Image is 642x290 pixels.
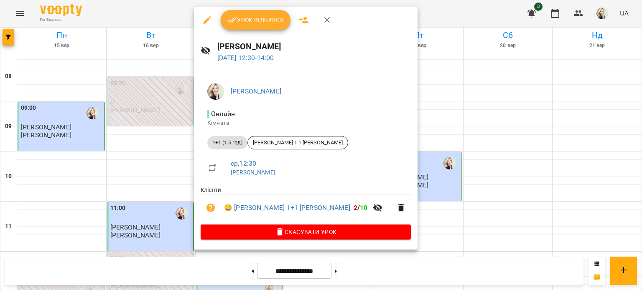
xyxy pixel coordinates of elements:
[201,224,411,240] button: Скасувати Урок
[207,139,247,146] span: 1+1 (1.5 год)
[207,110,237,118] span: - Онлайн
[207,227,404,237] span: Скасувати Урок
[227,15,284,25] span: Урок відбувся
[247,136,348,149] div: [PERSON_NAME] 1 1 [PERSON_NAME]
[354,204,368,212] b: /
[231,159,256,167] a: ср , 12:30
[224,203,350,213] a: 😀 [PERSON_NAME] 1+1 [PERSON_NAME]
[201,198,221,218] button: Візит ще не сплачено. Додати оплату?
[207,83,224,100] img: 6fca86356b8b7b137e504034cafa1ac1.jpg
[248,139,348,146] span: [PERSON_NAME] 1 1 [PERSON_NAME]
[217,54,274,62] a: [DATE] 12:30-14:00
[360,204,367,212] span: 10
[221,10,291,30] button: Урок відбувся
[231,87,281,95] a: [PERSON_NAME]
[217,40,411,53] h6: [PERSON_NAME]
[201,186,411,224] ul: Клієнти
[207,119,404,127] p: Кімната
[231,169,275,176] a: [PERSON_NAME]
[354,204,357,212] span: 2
